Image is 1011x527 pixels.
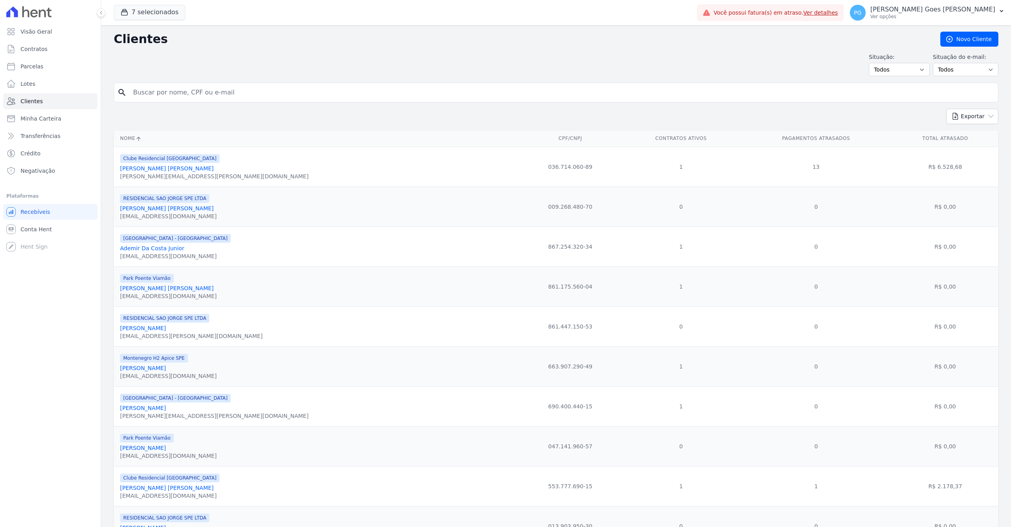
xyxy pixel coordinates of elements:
td: 1 [622,386,740,426]
a: [PERSON_NAME] [120,325,166,331]
a: Negativação [3,163,98,179]
div: [PERSON_NAME][EMAIL_ADDRESS][PERSON_NAME][DOMAIN_NAME] [120,412,308,420]
td: 867.254.320-34 [519,227,622,266]
p: [PERSON_NAME] Goes [PERSON_NAME] [870,6,995,13]
td: 0 [740,346,892,386]
span: Montenegro H2 Apice SPE [120,354,188,363]
span: Conta Hent [21,225,52,233]
td: 861.447.150-53 [519,306,622,346]
div: [EMAIL_ADDRESS][DOMAIN_NAME] [120,252,231,260]
td: 1 [622,466,740,506]
div: [EMAIL_ADDRESS][PERSON_NAME][DOMAIN_NAME] [120,332,263,340]
td: 1 [622,346,740,386]
span: Park Poente Viamão [120,274,174,283]
a: Conta Hent [3,221,98,237]
td: R$ 0,00 [892,266,998,306]
a: [PERSON_NAME] [120,405,166,411]
th: Pagamentos Atrasados [740,130,892,147]
a: Lotes [3,76,98,92]
span: Visão Geral [21,28,52,36]
span: Clientes [21,97,43,105]
span: Você possui fatura(s) em atraso. [714,9,838,17]
span: [GEOGRAPHIC_DATA] - [GEOGRAPHIC_DATA] [120,234,231,243]
td: R$ 0,00 [892,227,998,266]
td: 0 [622,306,740,346]
button: 7 selecionados [114,5,185,20]
td: 13 [740,147,892,187]
button: Exportar [946,109,998,124]
p: Ver opções [870,13,995,20]
span: Recebíveis [21,208,50,216]
a: Recebíveis [3,204,98,220]
th: Nome [114,130,519,147]
span: Transferências [21,132,60,140]
span: Contratos [21,45,47,53]
span: Parcelas [21,62,43,70]
a: Ademir Da Costa Junior [120,245,184,251]
span: Clube Residencial [GEOGRAPHIC_DATA] [120,154,220,163]
div: [EMAIL_ADDRESS][DOMAIN_NAME] [120,372,217,380]
td: 0 [740,386,892,426]
div: Plataformas [6,191,94,201]
td: 690.400.440-15 [519,386,622,426]
span: RESIDENCIAL SAO JORGE SPE LTDA [120,194,209,203]
a: Contratos [3,41,98,57]
div: [PERSON_NAME][EMAIL_ADDRESS][PERSON_NAME][DOMAIN_NAME] [120,172,308,180]
td: 047.141.960-57 [519,426,622,466]
div: [EMAIL_ADDRESS][DOMAIN_NAME] [120,292,217,300]
a: Parcelas [3,59,98,74]
span: Crédito [21,149,41,157]
div: [EMAIL_ADDRESS][DOMAIN_NAME] [120,492,220,500]
td: 036.714.060-89 [519,147,622,187]
a: [PERSON_NAME] [PERSON_NAME] [120,165,214,172]
span: Minha Carteira [21,115,61,123]
td: R$ 2.178,37 [892,466,998,506]
td: 0 [740,227,892,266]
td: R$ 0,00 [892,187,998,227]
a: Crédito [3,145,98,161]
span: Park Poente Viamão [120,434,174,442]
td: 1 [622,266,740,306]
a: Ver detalhes [803,9,838,16]
td: R$ 0,00 [892,306,998,346]
td: R$ 6.528,68 [892,147,998,187]
td: 0 [622,426,740,466]
span: Negativação [21,167,55,175]
td: 0 [740,426,892,466]
td: R$ 0,00 [892,426,998,466]
button: PG [PERSON_NAME] Goes [PERSON_NAME] Ver opções [844,2,1011,24]
i: search [117,88,127,97]
input: Buscar por nome, CPF ou e-mail [128,85,995,100]
label: Situação: [869,53,930,61]
span: [GEOGRAPHIC_DATA] - [GEOGRAPHIC_DATA] [120,394,231,402]
span: RESIDENCIAL SAO JORGE SPE LTDA [120,314,209,323]
span: Lotes [21,80,36,88]
span: Clube Residencial [GEOGRAPHIC_DATA] [120,474,220,482]
label: Situação do e-mail: [933,53,998,61]
span: PG [854,10,861,15]
a: Novo Cliente [940,32,998,47]
td: 009.268.480-70 [519,187,622,227]
th: CPF/CNPJ [519,130,622,147]
td: 663.907.290-49 [519,346,622,386]
iframe: Intercom live chat [8,500,27,519]
a: Clientes [3,93,98,109]
td: 1 [740,466,892,506]
a: [PERSON_NAME] [PERSON_NAME] [120,285,214,291]
div: [EMAIL_ADDRESS][DOMAIN_NAME] [120,212,217,220]
span: RESIDENCIAL SAO JORGE SPE LTDA [120,514,209,522]
td: 1 [622,147,740,187]
a: [PERSON_NAME] [PERSON_NAME] [120,205,214,212]
td: 0 [740,306,892,346]
div: [EMAIL_ADDRESS][DOMAIN_NAME] [120,452,217,460]
th: Total Atrasado [892,130,998,147]
td: R$ 0,00 [892,346,998,386]
a: [PERSON_NAME] [120,365,166,371]
a: Transferências [3,128,98,144]
h2: Clientes [114,32,928,46]
a: Visão Geral [3,24,98,40]
td: 553.777.690-15 [519,466,622,506]
td: 0 [740,266,892,306]
a: [PERSON_NAME] [120,445,166,451]
th: Contratos Ativos [622,130,740,147]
